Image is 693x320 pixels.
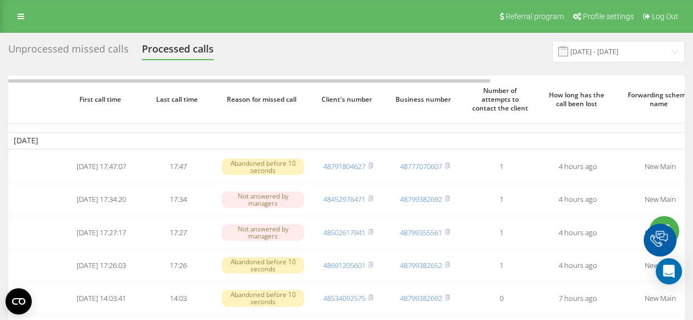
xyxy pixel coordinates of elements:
div: Abandoned before 10 seconds [222,257,304,274]
span: Business number [395,95,454,104]
button: Open CMP widget [5,288,32,315]
td: 4 hours ago [540,217,616,248]
td: 17:27 [140,217,216,248]
a: 48799355561 [400,228,442,237]
span: Number of attempts to contact the client [472,86,531,112]
td: 17:34 [140,184,216,215]
div: Open Intercom Messenger [656,258,682,284]
td: 4 hours ago [540,152,616,182]
a: 48691205601 [323,260,365,270]
a: 48502617941 [323,228,365,237]
td: 1 [463,250,540,281]
td: [DATE] 14:03:41 [63,283,140,313]
a: 48534092575 [323,293,365,303]
div: Processed calls [142,43,214,60]
span: Client's number [318,95,377,104]
td: 1 [463,184,540,215]
div: Abandoned before 10 seconds [222,290,304,306]
span: First call time [72,95,131,104]
td: [DATE] 17:27:17 [63,217,140,248]
td: 4 hours ago [540,184,616,215]
a: 48799382692 [400,194,442,204]
td: 7 hours ago [540,283,616,313]
a: 48777070607 [400,161,442,171]
a: 48791804627 [323,161,365,171]
div: Not answered by managers [222,224,304,241]
span: How long has the call been lost [548,91,608,108]
td: 4 hours ago [540,250,616,281]
span: Log Out [652,12,678,21]
a: 48799382652 [400,260,442,270]
td: 17:47 [140,152,216,182]
span: Reason for missed call [226,95,300,104]
div: Not answered by managers [222,191,304,208]
div: Unprocessed missed calls [8,43,129,60]
td: 1 [463,152,540,182]
td: 14:03 [140,283,216,313]
td: 17:26 [140,250,216,281]
td: [DATE] 17:26:03 [63,250,140,281]
td: 1 [463,217,540,248]
span: Last call time [148,95,208,104]
td: 0 [463,283,540,313]
td: [DATE] 17:34:20 [63,184,140,215]
a: 48799382692 [400,293,442,303]
span: Profile settings [583,12,634,21]
span: Referral program [506,12,564,21]
td: [DATE] 17:47:07 [63,152,140,182]
div: Abandoned before 10 seconds [222,159,304,175]
a: 48452976471 [323,194,365,204]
